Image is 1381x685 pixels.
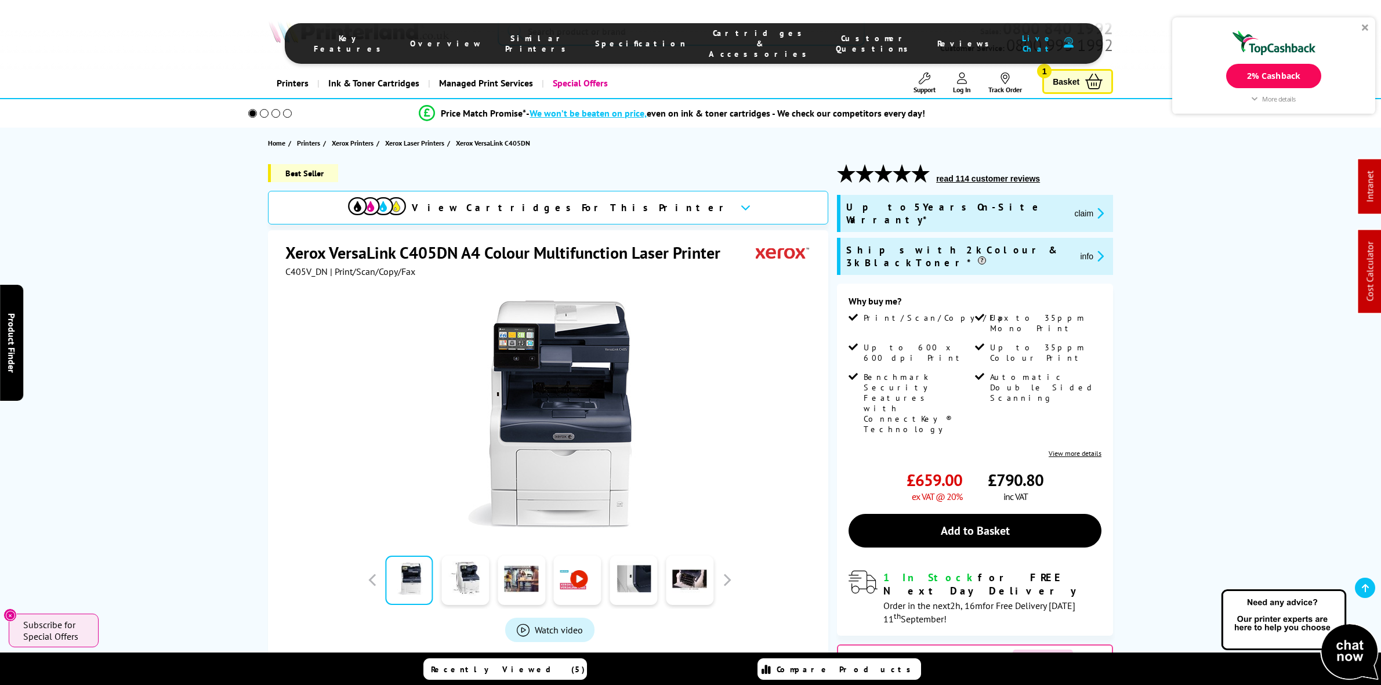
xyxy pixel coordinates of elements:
a: View more details [1049,449,1101,458]
span: Order in the next for Free Delivery [DATE] 11 September! [883,600,1075,625]
a: Cost Calculator [1364,242,1376,302]
span: Reviews [937,38,995,49]
span: Ink & Toner Cartridges [328,68,419,98]
span: £659.00 [907,469,962,491]
span: £790.80 [988,469,1043,491]
div: for FREE Next Day Delivery [883,571,1101,597]
span: Specification [595,38,686,49]
span: View [1013,650,1073,672]
a: Track Order [988,73,1022,94]
span: Compare Products [777,664,917,675]
span: ex VAT @ 20% [912,491,962,502]
a: Log In [953,73,971,94]
a: Managed Print Services [428,68,542,98]
li: modal_Promise [233,103,1112,124]
span: 2h, 16m [950,600,983,611]
span: C405V_DN [285,266,328,277]
span: Watch video [535,624,583,636]
span: Key Features [314,33,387,54]
img: user-headset-duotone.svg [1064,37,1074,48]
span: Up to 5 Years On-Site Warranty* [846,201,1065,226]
a: Printers [268,68,317,98]
img: Xerox VersaLink C405DN [436,300,664,528]
span: Support [914,85,936,94]
span: Automatic Double Sided Scanning [990,372,1099,403]
div: - even on ink & toner cartridges - We check our competitors every day! [526,107,925,119]
span: Log In [953,85,971,94]
span: Price Match Promise* [441,107,526,119]
div: Why buy me? [849,295,1101,313]
span: Benchmark Security Features with ConnectKey® Technology [864,372,973,434]
a: Compare Products [757,658,921,680]
span: View Cartridges For This Printer [412,201,731,214]
span: | Print/Scan/Copy/Fax [330,266,415,277]
span: Product Finder [6,313,17,372]
button: promo-description [1071,206,1107,220]
span: Xerox Laser Printers [385,137,444,149]
button: promo-description [1077,249,1108,263]
a: Xerox Printers [332,137,376,149]
a: Intranet [1364,171,1376,202]
span: Recently Viewed (5) [431,664,585,675]
a: Product_All_Videos [505,618,595,642]
span: Xerox Printers [332,137,374,149]
img: Xerox [756,242,809,263]
a: Ink & Toner Cartridges [317,68,428,98]
a: Xerox VersaLink C405DN [456,137,533,149]
span: Basket [1053,74,1079,89]
a: Xerox Laser Printers [385,137,447,149]
span: Ships with 2k Colour & 3k Black Toner* [846,244,1071,269]
span: Up to 600 x 600 dpi Print [864,342,973,363]
span: Xerox VersaLink C405DN [456,137,530,149]
span: Home [268,137,285,149]
span: Up to 35ppm Colour Print [990,342,1099,363]
a: Special Offers [542,68,617,98]
span: Printers [297,137,320,149]
span: Cartridges & Accessories [709,28,813,59]
sup: th [894,611,901,621]
button: Close [3,608,17,622]
a: Support [914,73,936,94]
a: Basket 1 [1042,69,1113,94]
span: Overview [410,38,482,49]
h1: Xerox VersaLink C405DN A4 Colour Multifunction Laser Printer [285,242,732,263]
span: Similar Printers [505,33,572,54]
span: 1 [1037,64,1052,78]
a: Add to Basket [849,514,1101,548]
span: Best Seller [268,164,338,182]
span: Live Chat [1018,33,1058,54]
span: 1 In Stock [883,571,978,584]
img: cmyk-icon.svg [348,197,406,215]
span: inc VAT [1003,491,1028,502]
a: Recently Viewed (5) [423,658,587,680]
a: Home [268,137,288,149]
span: Subscribe for Special Offers [23,619,87,642]
span: Print/Scan/Copy/Fax [864,313,1013,323]
div: modal_delivery [849,571,1101,624]
span: Up to 35ppm Mono Print [990,313,1099,334]
span: We won’t be beaten on price, [530,107,647,119]
img: Open Live Chat window [1219,588,1381,683]
a: Printers [297,137,323,149]
button: read 114 customer reviews [933,173,1043,184]
span: Customer Questions [836,33,914,54]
